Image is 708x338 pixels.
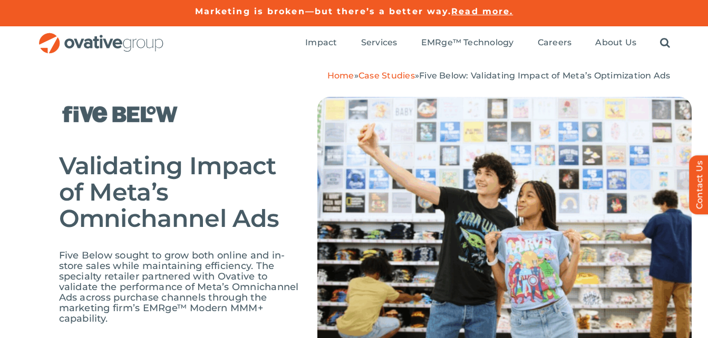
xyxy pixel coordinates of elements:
[358,71,415,81] a: Case Studies
[59,250,299,324] span: Five Below sought to grow both online and in-store sales while maintaining efficiency. The specia...
[595,37,636,48] span: About Us
[305,37,337,48] span: Impact
[421,37,514,48] span: EMRge™ Technology
[361,37,397,48] span: Services
[538,37,572,49] a: Careers
[305,37,337,49] a: Impact
[660,37,670,49] a: Search
[421,37,514,49] a: EMRge™ Technology
[451,6,513,16] a: Read more.
[419,71,670,81] span: Five Below: Validating Impact of Meta’s Optimization Ads
[327,71,671,81] span: » »
[195,6,452,16] a: Marketing is broken—but there’s a better way.
[305,26,670,60] nav: Menu
[59,97,181,132] img: Five Below
[59,151,279,233] span: Validating Impact of Meta’s Omnichannel Ads
[538,37,572,48] span: Careers
[361,37,397,49] a: Services
[38,32,164,42] a: OG_Full_horizontal_RGB
[327,71,354,81] a: Home
[595,37,636,49] a: About Us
